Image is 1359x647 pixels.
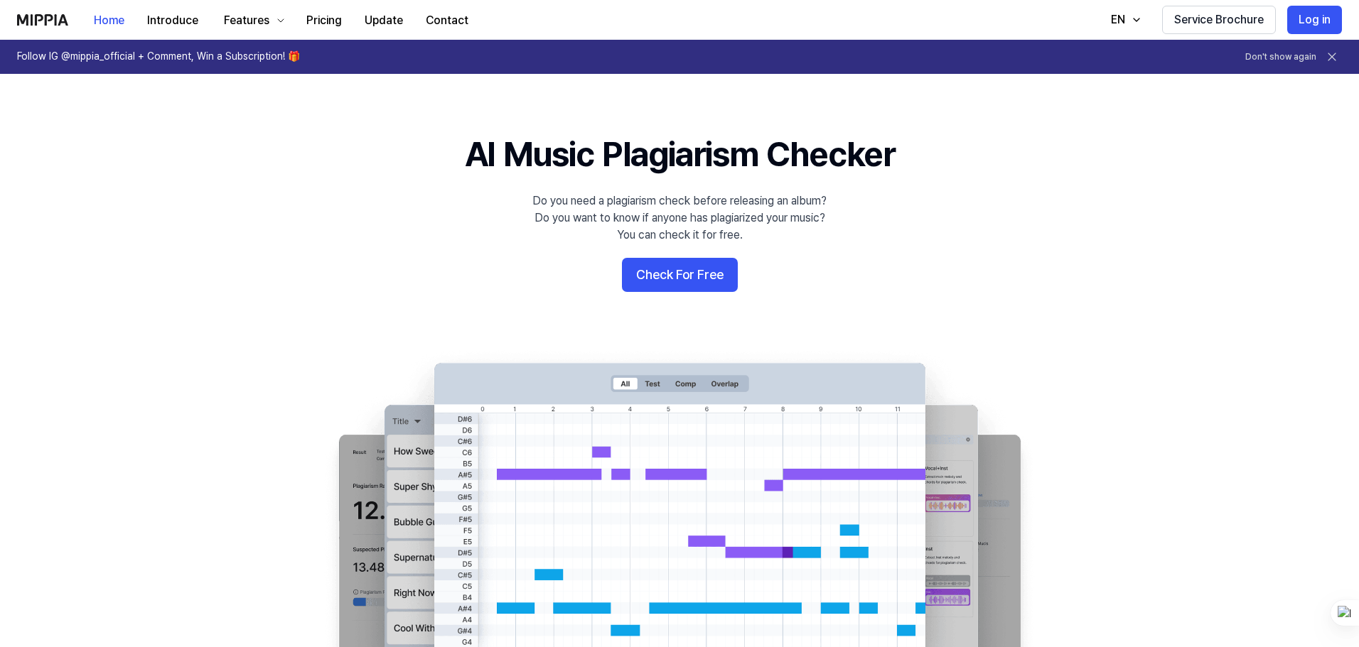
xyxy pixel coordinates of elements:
[82,6,136,35] button: Home
[210,6,295,35] button: Features
[1097,6,1151,34] button: EN
[414,6,480,35] button: Contact
[532,192,827,244] div: Do you need a plagiarism check before releasing an album? Do you want to know if anyone has plagi...
[310,349,1049,647] img: main Image
[1245,51,1316,63] button: Don't show again
[1162,6,1276,34] button: Service Brochure
[353,6,414,35] button: Update
[17,14,68,26] img: logo
[1287,6,1342,34] button: Log in
[221,12,272,29] div: Features
[622,258,738,292] button: Check For Free
[136,6,210,35] button: Introduce
[465,131,895,178] h1: AI Music Plagiarism Checker
[353,1,414,40] a: Update
[1108,11,1128,28] div: EN
[295,6,353,35] button: Pricing
[17,50,300,64] h1: Follow IG @mippia_official + Comment, Win a Subscription! 🎁
[82,1,136,40] a: Home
